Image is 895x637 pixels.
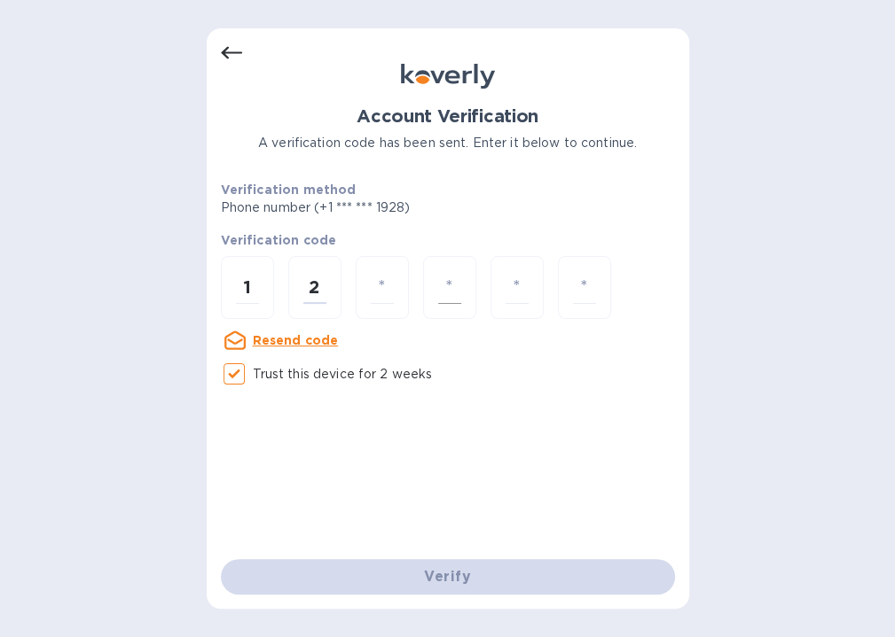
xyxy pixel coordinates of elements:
p: Phone number (+1 *** *** 1928) [221,198,546,217]
h1: Account Verification [221,106,675,127]
p: Verification code [221,231,675,249]
p: Trust this device for 2 weeks [253,365,433,384]
u: Resend code [253,333,339,347]
b: Verification method [221,183,357,197]
p: A verification code has been sent. Enter it below to continue. [221,134,675,152]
